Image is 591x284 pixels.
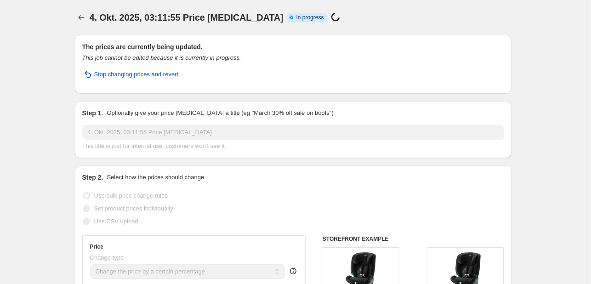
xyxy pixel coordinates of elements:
[82,125,504,140] input: 30% off holiday sale
[82,173,103,182] h2: Step 2.
[94,70,179,79] span: Stop changing prices and revert
[82,142,225,149] span: This title is just for internal use, customers won't see it
[75,11,88,24] button: Price change jobs
[296,14,324,21] span: In progress
[82,108,103,118] h2: Step 1.
[107,173,204,182] p: Select how the prices should change
[90,12,284,23] span: 4. Okt. 2025, 03:11:55 Price [MEDICAL_DATA]
[289,267,298,276] div: help
[90,243,103,250] h3: Price
[94,205,173,212] span: Set product prices individually
[323,235,504,243] h6: STOREFRONT EXAMPLE
[77,67,184,82] button: Stop changing prices and revert
[82,42,504,51] h2: The prices are currently being updated.
[94,218,138,225] span: Use CSV upload
[107,108,333,118] p: Optionally give your price [MEDICAL_DATA] a title (eg "March 30% off sale on boots")
[94,192,168,199] span: Use bulk price change rules
[90,254,124,261] span: Change type
[82,54,241,61] i: This job cannot be edited because it is currently in progress.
